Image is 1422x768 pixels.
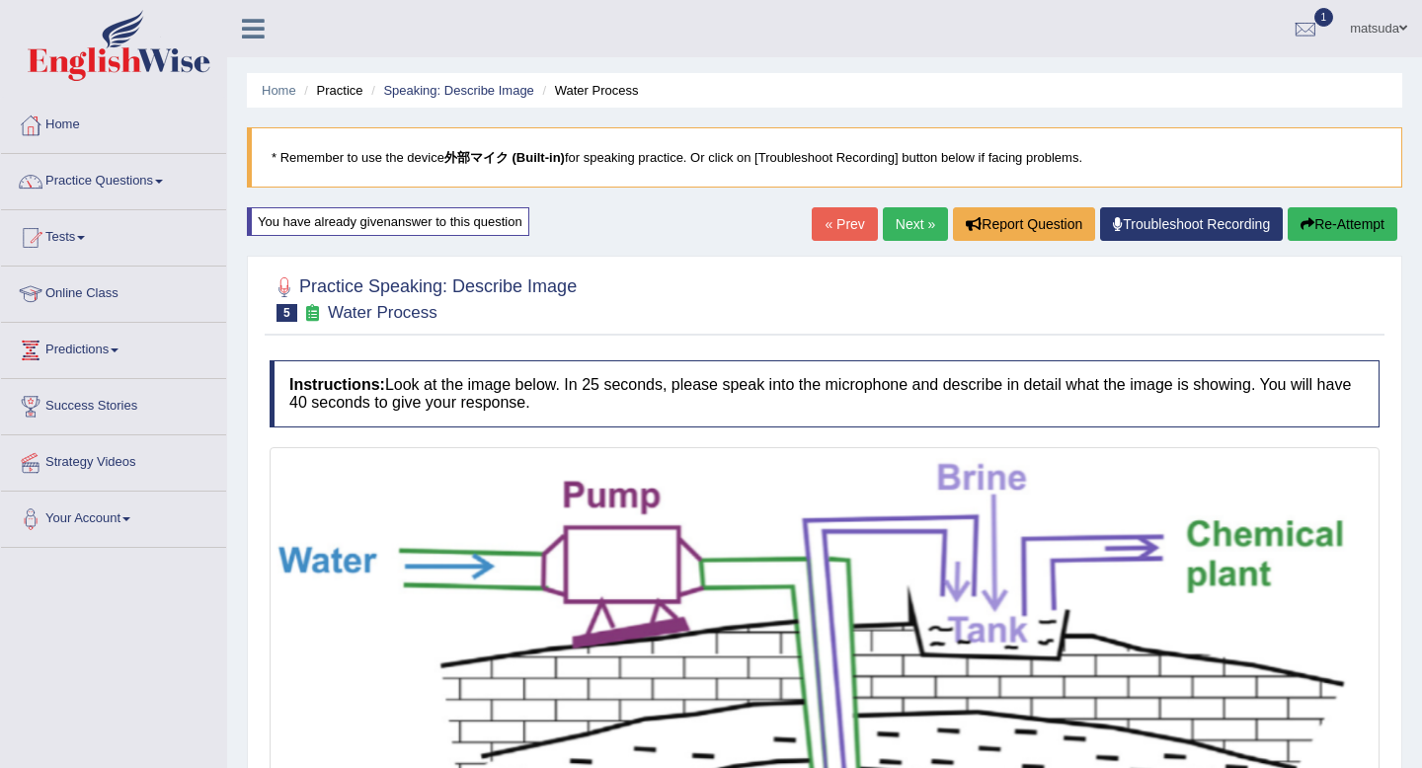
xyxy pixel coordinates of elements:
[247,207,529,236] div: You have already given answer to this question
[270,272,577,322] h2: Practice Speaking: Describe Image
[383,83,533,98] a: Speaking: Describe Image
[1288,207,1397,241] button: Re-Attempt
[289,376,385,393] b: Instructions:
[1,379,226,428] a: Success Stories
[1,323,226,372] a: Predictions
[276,304,297,322] span: 5
[1,210,226,260] a: Tests
[328,303,437,322] small: Water Process
[1,435,226,485] a: Strategy Videos
[299,81,362,100] li: Practice
[1314,8,1334,27] span: 1
[812,207,877,241] a: « Prev
[1,492,226,541] a: Your Account
[270,360,1380,426] h4: Look at the image below. In 25 seconds, please speak into the microphone and describe in detail w...
[302,304,323,323] small: Exam occurring question
[953,207,1095,241] button: Report Question
[1100,207,1283,241] a: Troubleshoot Recording
[1,267,226,316] a: Online Class
[883,207,948,241] a: Next »
[537,81,638,100] li: Water Process
[1,154,226,203] a: Practice Questions
[1,98,226,147] a: Home
[262,83,296,98] a: Home
[247,127,1402,188] blockquote: * Remember to use the device for speaking practice. Or click on [Troubleshoot Recording] button b...
[444,150,565,165] b: 外部マイク (Built-in)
